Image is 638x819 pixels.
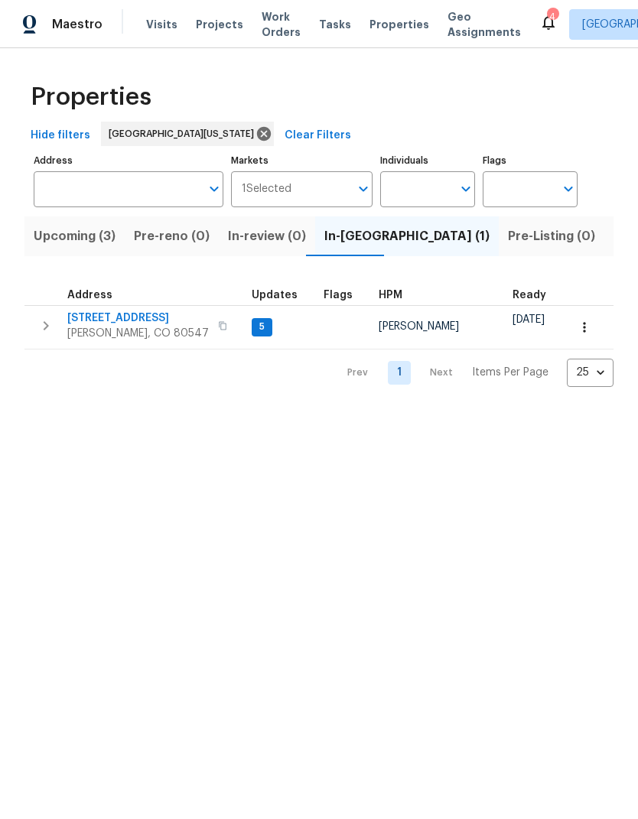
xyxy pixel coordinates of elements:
span: Clear Filters [285,126,351,145]
div: 25 [567,353,614,392]
span: [PERSON_NAME], CO 80547 [67,326,209,341]
button: Clear Filters [278,122,357,150]
span: Pre-Listing (0) [508,226,595,247]
span: Properties [31,89,151,105]
label: Flags [483,156,578,165]
span: In-[GEOGRAPHIC_DATA] (1) [324,226,490,247]
span: Work Orders [262,9,301,40]
span: Upcoming (3) [34,226,116,247]
span: Hide filters [31,126,90,145]
span: 1 Selected [242,183,291,196]
span: [STREET_ADDRESS] [67,310,209,326]
span: Updates [252,290,298,301]
a: Goto page 1 [388,361,411,385]
div: Earliest renovation start date (first business day after COE or Checkout) [513,290,560,301]
label: Address [34,156,223,165]
button: Open [353,178,374,200]
span: Geo Assignments [448,9,521,40]
label: Markets [231,156,373,165]
div: 4 [547,9,558,24]
p: Items Per Page [472,365,548,380]
span: Tasks [319,19,351,30]
span: Projects [196,17,243,32]
span: HPM [379,290,402,301]
span: Pre-reno (0) [134,226,210,247]
span: 5 [253,320,271,333]
span: Flags [324,290,353,301]
nav: Pagination Navigation [333,359,614,387]
span: Properties [369,17,429,32]
span: Ready [513,290,546,301]
span: Visits [146,17,177,32]
span: [PERSON_NAME] [379,321,459,332]
span: Maestro [52,17,103,32]
button: Open [203,178,225,200]
button: Open [455,178,477,200]
label: Individuals [380,156,475,165]
span: Address [67,290,112,301]
span: [GEOGRAPHIC_DATA][US_STATE] [109,126,260,141]
button: Open [558,178,579,200]
button: Hide filters [24,122,96,150]
div: [GEOGRAPHIC_DATA][US_STATE] [101,122,274,146]
span: In-review (0) [228,226,306,247]
span: [DATE] [513,314,545,325]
